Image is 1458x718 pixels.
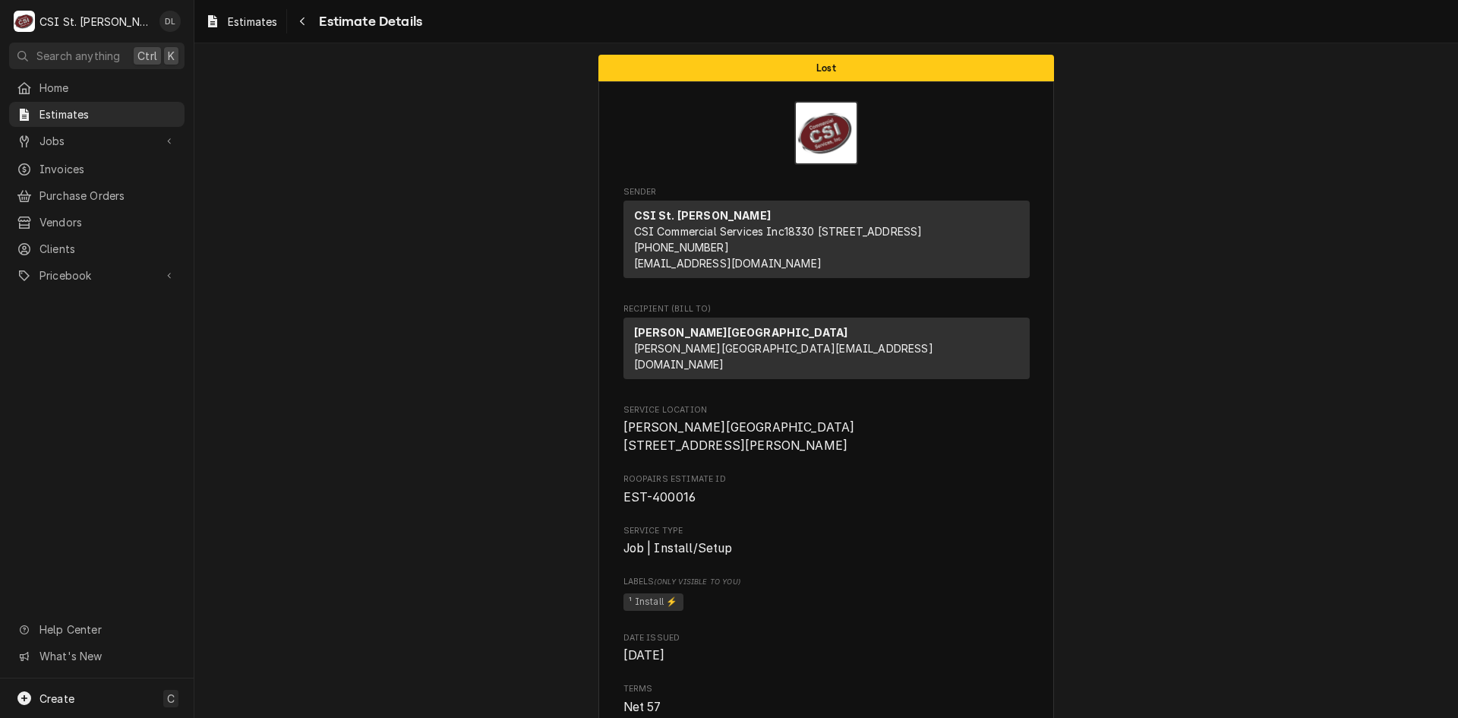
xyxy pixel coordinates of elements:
div: Service Type [623,525,1030,558]
span: Job | Install/Setup [623,541,733,555]
strong: CSI St. [PERSON_NAME] [634,209,771,222]
span: K [168,48,175,64]
div: Roopairs Estimate ID [623,473,1030,506]
span: Terms [623,683,1030,695]
div: Date Issued [623,632,1030,665]
span: Ctrl [137,48,157,64]
span: Pricebook [39,267,154,283]
a: Go to Jobs [9,128,185,153]
span: Service Type [623,525,1030,537]
div: C [14,11,35,32]
span: Sender [623,186,1030,198]
span: (Only Visible to You) [654,577,740,586]
div: Status [598,55,1054,81]
span: Net 57 [623,700,661,714]
span: CSI Commercial Services Inc18330 [STREET_ADDRESS] [634,225,923,238]
div: Recipient (Bill To) [623,318,1030,379]
div: Estimate Recipient [623,303,1030,386]
span: Estimates [39,106,177,122]
span: Clients [39,241,177,257]
div: CSI St. Louis's Avatar [14,11,35,32]
div: CSI St. [PERSON_NAME] [39,14,151,30]
span: Labels [623,576,1030,588]
span: Service Type [623,539,1030,558]
a: Estimates [9,102,185,127]
div: David Lindsey's Avatar [159,11,181,32]
a: [PHONE_NUMBER] [634,241,729,254]
div: Sender [623,201,1030,278]
span: Date Issued [623,647,1030,665]
a: Home [9,75,185,100]
div: DL [159,11,181,32]
span: Help Center [39,622,175,637]
span: Create [39,692,74,705]
span: Lost [816,63,836,73]
div: Recipient (Bill To) [623,318,1030,385]
button: Navigate back [290,9,314,33]
a: Vendors [9,210,185,235]
span: Roopairs Estimate ID [623,473,1030,486]
a: [EMAIL_ADDRESS][DOMAIN_NAME] [634,257,822,270]
span: Home [39,80,177,96]
span: Service Location [623,404,1030,416]
div: [object Object] [623,576,1030,613]
span: Invoices [39,161,177,177]
span: What's New [39,648,175,664]
span: Estimate Details [314,11,422,32]
span: EST-400016 [623,490,696,504]
span: Terms [623,698,1030,716]
span: Service Location [623,419,1030,454]
a: Estimates [199,9,283,34]
strong: [PERSON_NAME][GEOGRAPHIC_DATA] [634,326,848,339]
a: Go to Help Center [9,617,185,642]
span: Search anything [36,48,120,64]
span: Recipient (Bill To) [623,303,1030,315]
a: Go to Pricebook [9,263,185,288]
span: C [167,691,175,707]
span: [PERSON_NAME][GEOGRAPHIC_DATA][EMAIL_ADDRESS][DOMAIN_NAME] [634,342,933,371]
a: Go to What's New [9,644,185,669]
button: Search anythingCtrlK [9,43,185,69]
span: Roopairs Estimate ID [623,489,1030,507]
span: Vendors [39,214,177,230]
span: Estimates [228,14,277,30]
span: [PERSON_NAME][GEOGRAPHIC_DATA] [STREET_ADDRESS][PERSON_NAME] [623,420,855,453]
span: Purchase Orders [39,188,177,204]
img: Logo [794,101,858,165]
span: [DATE] [623,648,665,663]
div: Estimate Sender [623,186,1030,285]
div: Sender [623,201,1030,284]
span: Date Issued [623,632,1030,644]
a: Invoices [9,157,185,182]
span: Jobs [39,133,154,149]
div: Service Location [623,404,1030,455]
a: Purchase Orders [9,183,185,208]
a: Clients [9,236,185,261]
span: ¹ Install ⚡️ [623,593,684,612]
div: Terms [623,683,1030,716]
span: [object Object] [623,591,1030,614]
